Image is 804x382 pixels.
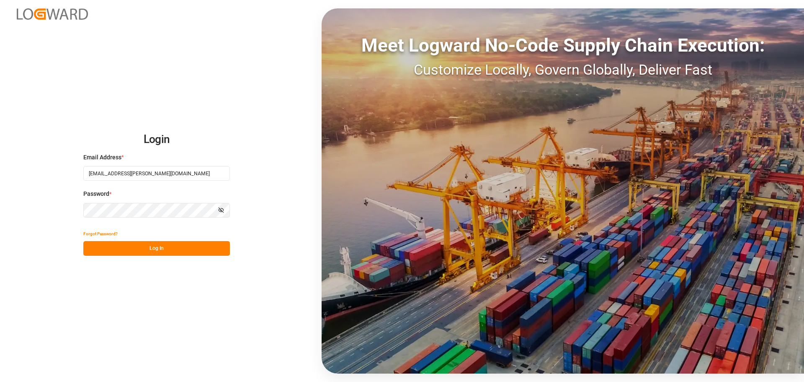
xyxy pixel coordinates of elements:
[83,241,230,256] button: Log In
[83,190,109,198] span: Password
[83,226,118,241] button: Forgot Password?
[322,59,804,81] div: Customize Locally, Govern Globally, Deliver Fast
[17,8,88,20] img: Logward_new_orange.png
[83,126,230,153] h2: Login
[83,153,121,162] span: Email Address
[83,166,230,181] input: Enter your email
[322,31,804,59] div: Meet Logward No-Code Supply Chain Execution:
